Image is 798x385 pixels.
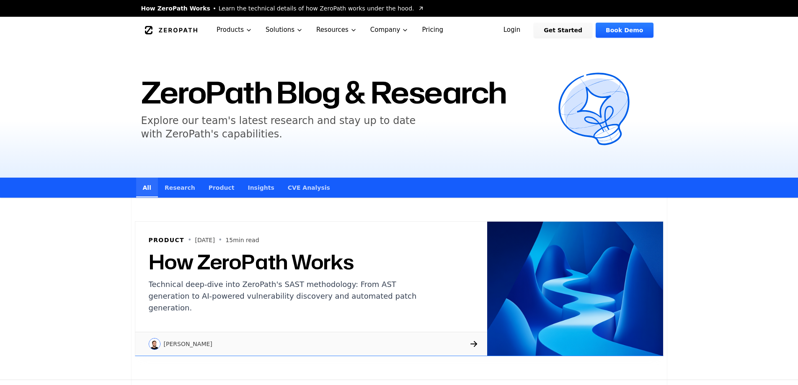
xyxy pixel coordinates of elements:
[225,236,259,244] p: 15 min read
[310,17,364,43] button: Resources
[136,178,158,197] a: All
[158,178,202,197] a: Research
[534,23,592,38] a: Get Started
[149,252,430,272] h2: How ZeroPath Works
[164,340,212,348] p: [PERSON_NAME]
[149,279,430,314] p: Technical deep-dive into ZeroPath's SAST methodology: From AST generation to AI-powered vulnerabi...
[218,235,222,245] span: •
[149,236,185,244] h6: Product
[132,218,667,359] a: How ZeroPath WorksProduct•[DATE]•15min readHow ZeroPath WorksTechnical deep-dive into ZeroPath's ...
[202,178,241,197] a: Product
[241,178,281,197] a: Insights
[219,4,414,13] span: Learn the technical details of how ZeroPath works under the hood.
[364,17,416,43] button: Company
[149,338,160,350] img: Raphael Karger
[259,17,310,43] button: Solutions
[188,235,191,245] span: •
[487,222,663,356] img: How ZeroPath Works
[210,17,259,43] button: Products
[131,17,667,43] nav: Global
[141,4,210,13] span: How ZeroPath Works
[493,23,531,38] a: Login
[141,114,423,141] h5: Explore our team's latest research and stay up to date with ZeroPath's capabilities.
[281,178,337,197] a: CVE Analysis
[195,236,215,244] p: [DATE]
[415,17,450,43] a: Pricing
[141,4,424,13] a: How ZeroPath WorksLearn the technical details of how ZeroPath works under the hood.
[141,77,548,107] h1: ZeroPath Blog & Research
[596,23,653,38] a: Book Demo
